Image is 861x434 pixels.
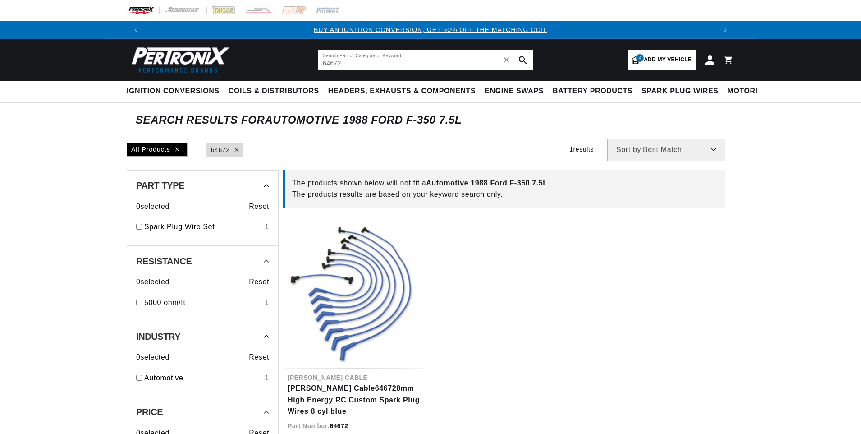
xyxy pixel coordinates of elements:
[224,81,324,102] summary: Coils & Distributors
[265,372,269,384] div: 1
[716,21,734,39] button: Translation missing: en.sections.announcements.next_announcement
[553,87,632,96] span: Battery Products
[616,146,641,153] span: Sort by
[211,145,230,155] a: 64672
[104,21,757,39] slideshow-component: Translation missing: en.sections.announcements.announcement_bar
[637,81,723,102] summary: Spark Plug Wires
[324,81,480,102] summary: Headers, Exhausts & Components
[480,81,548,102] summary: Engine Swaps
[644,55,692,64] span: Add my vehicle
[144,297,261,309] a: 5000 ohm/ft
[636,54,644,62] span: 2
[628,50,696,70] a: 2Add my vehicle
[569,146,594,153] span: 1 results
[136,115,725,125] div: SEARCH RESULTS FOR Automotive 1988 Ford F-350 7.5L
[136,351,169,363] span: 0 selected
[136,276,169,288] span: 0 selected
[127,21,145,39] button: Translation missing: en.sections.announcements.previous_announcement
[426,179,547,187] span: Automotive 1988 Ford F-350 7.5L
[127,87,220,96] span: Ignition Conversions
[136,332,180,341] span: Industry
[328,87,476,96] span: Headers, Exhausts & Components
[265,221,269,233] div: 1
[607,139,725,161] select: Sort by
[318,50,533,70] input: Search Part #, Category or Keyword
[292,177,718,200] div: The products shown below will not fit a . The products results are based on your keyword search o...
[127,143,188,157] div: All Products
[136,407,163,416] span: Price
[548,81,637,102] summary: Battery Products
[127,81,224,102] summary: Ignition Conversions
[145,25,716,35] div: Announcement
[136,201,169,212] span: 0 selected
[144,372,261,384] a: Automotive
[485,87,544,96] span: Engine Swaps
[249,201,269,212] span: Reset
[145,25,716,35] div: 1 of 3
[314,26,547,33] a: BUY AN IGNITION CONVERSION, GET 50% OFF THE MATCHING COIL
[136,257,192,266] span: Resistance
[288,383,421,417] a: [PERSON_NAME] Cable646728mm High Energy RC Custom Spark Plug Wires 8 cyl blue
[229,87,319,96] span: Coils & Distributors
[723,81,786,102] summary: Motorcycle
[127,44,230,75] img: Pertronix
[641,87,718,96] span: Spark Plug Wires
[513,50,533,70] button: search button
[249,276,269,288] span: Reset
[728,87,781,96] span: Motorcycle
[249,351,269,363] span: Reset
[265,297,269,309] div: 1
[136,181,184,190] span: Part Type
[144,221,261,233] a: Spark Plug Wire Set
